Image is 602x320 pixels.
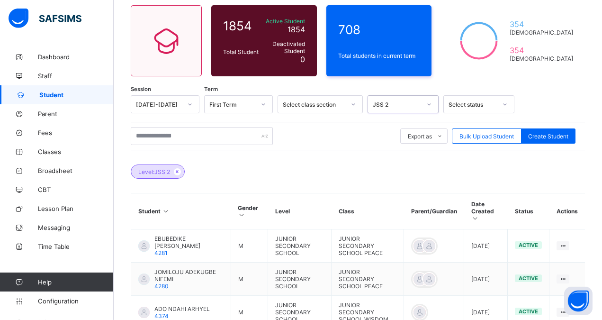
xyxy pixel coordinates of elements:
[154,305,210,312] span: ADO NDAHI ARHYEL
[231,263,268,296] td: M
[519,275,538,282] span: active
[332,263,404,296] td: JUNIOR SECONDARY SCHOOL PEACE
[268,229,332,263] td: JUNIOR SECONDARY SCHOOL
[564,287,593,315] button: Open asap
[38,278,113,286] span: Help
[519,308,538,315] span: active
[519,242,538,248] span: active
[549,193,585,229] th: Actions
[136,101,182,108] div: [DATE]-[DATE]
[38,53,114,61] span: Dashboard
[204,86,218,92] span: Term
[38,72,114,80] span: Staff
[38,224,114,231] span: Messaging
[131,193,231,229] th: Student
[209,101,255,108] div: First Term
[404,193,464,229] th: Parent/Guardian
[268,263,332,296] td: JUNIOR SECONDARY SCHOOL
[38,243,114,250] span: Time Table
[162,208,170,215] i: Sort in Ascending Order
[283,101,345,108] div: Select class section
[39,91,114,99] span: Student
[38,110,114,118] span: Parent
[464,263,508,296] td: [DATE]
[223,18,259,33] span: 1854
[464,193,508,229] th: Date Created
[9,9,81,28] img: safsims
[373,101,421,108] div: JSS 2
[263,40,305,55] span: Deactivated Student
[449,101,497,108] div: Select status
[38,297,113,305] span: Configuration
[154,249,168,256] span: 4281
[38,148,114,155] span: Classes
[510,55,573,62] span: [DEMOGRAPHIC_DATA]
[288,25,305,34] span: 1854
[471,215,479,222] i: Sort in Ascending Order
[464,229,508,263] td: [DATE]
[332,229,404,263] td: JUNIOR SECONDARY SCHOOL PEACE
[338,52,420,59] span: Total students in current term
[38,186,114,193] span: CBT
[238,211,246,219] i: Sort in Ascending Order
[510,29,573,36] span: [DEMOGRAPHIC_DATA]
[138,168,170,175] span: Level: JSS 2
[508,193,549,229] th: Status
[38,167,114,174] span: Broadsheet
[408,133,432,140] span: Export as
[38,205,114,212] span: Lesson Plan
[154,235,224,249] span: EBUBEDIKE [PERSON_NAME]
[510,19,573,29] span: 354
[510,46,573,55] span: 354
[221,46,261,58] div: Total Student
[300,55,305,64] span: 0
[231,229,268,263] td: M
[268,193,332,229] th: Level
[154,312,169,320] span: 4374
[263,18,305,25] span: Active Student
[131,86,151,92] span: Session
[231,193,268,229] th: Gender
[154,283,169,290] span: 4280
[38,129,114,137] span: Fees
[332,193,404,229] th: Class
[154,268,224,283] span: JOMILOJU ADEKUGBE NIFEMI
[459,133,514,140] span: Bulk Upload Student
[338,22,420,37] span: 708
[528,133,568,140] span: Create Student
